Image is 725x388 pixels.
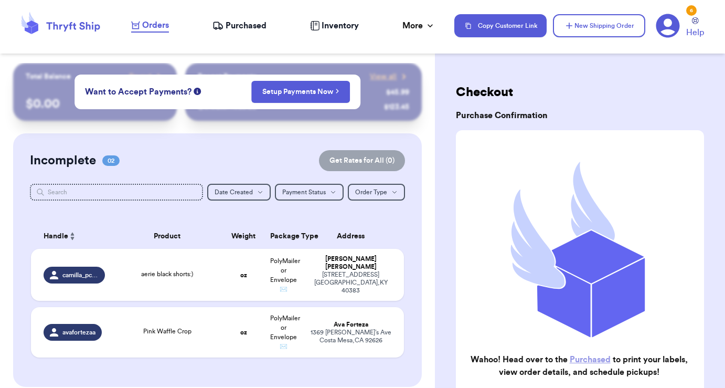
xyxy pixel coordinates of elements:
[240,272,247,278] strong: oz
[310,271,391,295] div: [STREET_ADDRESS] [GEOGRAPHIC_DATA] , KY 40383
[129,71,164,82] a: Payout
[370,71,409,82] a: View all
[142,19,169,32] span: Orders
[686,5,697,16] div: 6
[44,231,68,242] span: Handle
[270,315,300,350] span: PolyMailer or Envelope ✉️
[686,17,704,39] a: Help
[143,328,191,334] span: Pink Waffle Crop
[570,355,611,364] a: Purchased
[310,255,391,271] div: [PERSON_NAME] [PERSON_NAME]
[464,353,694,379] h2: Wahoo! Head over to the to print your labels, view order details, and schedule pickups!
[456,84,704,101] h2: Checkout
[355,189,387,195] span: Order Type
[686,26,704,39] span: Help
[310,19,359,32] a: Inventory
[226,19,266,32] span: Purchased
[456,109,704,122] h3: Purchase Confirmation
[215,189,253,195] span: Date Created
[111,224,223,249] th: Product
[141,271,194,277] span: aerie black shorts:)
[319,150,405,171] button: Get Rates for All (0)
[85,86,191,98] span: Want to Accept Payments?
[30,184,203,201] input: Search
[26,71,71,82] p: Total Balance
[131,19,169,33] a: Orders
[102,155,120,166] span: 02
[26,96,164,112] p: $ 0.00
[282,189,326,195] span: Payment Status
[198,71,256,82] p: Recent Payments
[62,328,95,337] span: avafortezaa
[348,184,405,201] button: Order Type
[30,152,96,169] h2: Incomplete
[553,14,645,37] button: New Shipping Order
[62,271,99,279] span: camilla_pc_04
[656,14,680,38] a: 6
[212,19,266,32] a: Purchased
[310,329,391,344] div: 1369 [PERSON_NAME]’s Ave Costa Mesa , CA 92626
[386,87,409,98] div: $ 45.99
[223,224,263,249] th: Weight
[384,102,409,112] div: $ 123.45
[370,71,397,82] span: View all
[251,81,350,103] button: Setup Payments Now
[304,224,404,249] th: Address
[207,184,271,201] button: Date Created
[68,230,77,243] button: Sort ascending
[310,321,391,329] div: Ava Forteza
[322,19,359,32] span: Inventory
[240,329,247,335] strong: oz
[262,87,339,97] a: Setup Payments Now
[454,14,547,37] button: Copy Customer Link
[270,258,300,292] span: PolyMailer or Envelope ✉️
[264,224,304,249] th: Package Type
[402,19,435,32] div: More
[129,71,152,82] span: Payout
[275,184,344,201] button: Payment Status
